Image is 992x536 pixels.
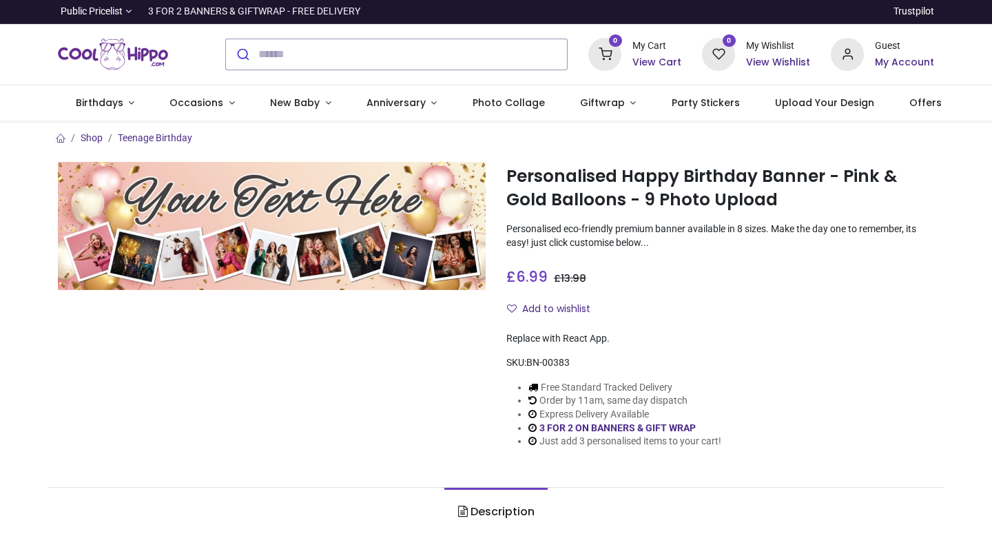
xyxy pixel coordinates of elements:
span: New Baby [270,96,320,110]
span: Upload Your Design [775,96,874,110]
span: Birthdays [76,96,123,110]
i: Add to wishlist [507,304,517,313]
sup: 0 [609,34,622,48]
div: SKU: [506,356,934,370]
a: View Wishlist [746,56,810,70]
a: 0 [702,48,735,59]
button: Add to wishlistAdd to wishlist [506,298,602,321]
a: Teenage Birthday [118,132,192,143]
span: £ [554,271,586,285]
span: 6.99 [516,267,548,287]
a: Giftwrap [562,85,654,121]
a: 0 [588,48,621,59]
li: Just add 3 personalised items to your cart! [528,435,721,449]
span: Anniversary [366,96,426,110]
li: Free Standard Tracked Delivery [528,381,721,395]
button: Submit [226,39,258,70]
span: Public Pricelist [61,5,123,19]
span: 13.98 [561,271,586,285]
div: 3 FOR 2 BANNERS & GIFTWRAP - FREE DELIVERY [148,5,360,19]
div: Replace with React App. [506,332,934,346]
span: Party Stickers [672,96,740,110]
a: Shop [81,132,103,143]
a: Birthdays [58,85,152,121]
div: My Cart [632,39,681,53]
span: BN-00383 [526,357,570,368]
li: Express Delivery Available [528,408,721,422]
a: Anniversary [349,85,455,121]
span: Occasions [169,96,223,110]
sup: 0 [723,34,736,48]
a: View Cart [632,56,681,70]
h1: Personalised Happy Birthday Banner - Pink & Gold Balloons - 9 Photo Upload [506,165,934,212]
span: Offers [909,96,942,110]
span: £ [506,267,548,287]
a: Occasions [152,85,253,121]
span: Giftwrap [580,96,625,110]
a: 3 FOR 2 ON BANNERS & GIFT WRAP [539,422,696,433]
p: Personalised eco-friendly premium banner available in 8 sizes. Make the day one to remember, its ... [506,223,934,249]
a: Trustpilot [893,5,934,19]
a: New Baby [253,85,349,121]
a: My Account [875,56,934,70]
img: Personalised Happy Birthday Banner - Pink & Gold Balloons - 9 Photo Upload [58,162,486,290]
div: Guest [875,39,934,53]
div: My Wishlist [746,39,810,53]
span: Photo Collage [473,96,545,110]
a: Description [444,488,547,536]
a: Public Pricelist [58,5,132,19]
li: Order by 11am, same day dispatch [528,394,721,408]
a: Logo of Cool Hippo [58,35,168,74]
img: Cool Hippo [58,35,168,74]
